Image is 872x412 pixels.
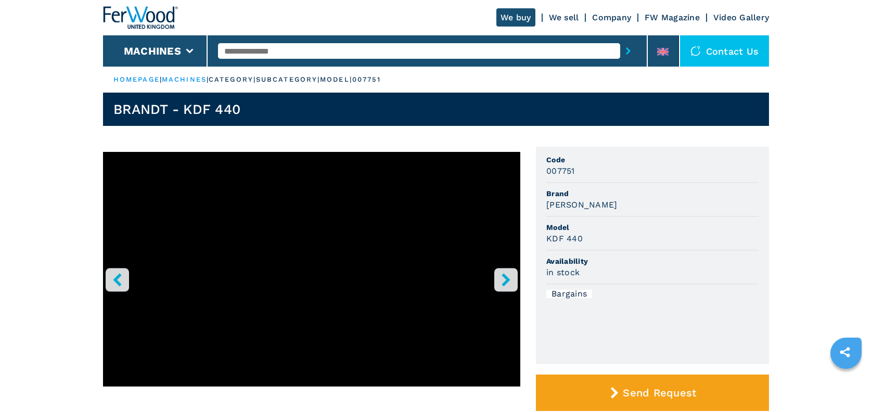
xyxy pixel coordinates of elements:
a: HOMEPAGE [113,75,160,83]
button: right-button [494,268,518,291]
div: Bargains [546,290,592,298]
span: Model [546,222,759,233]
h3: [PERSON_NAME] [546,199,617,211]
button: submit-button [620,39,636,63]
h1: BRANDT - KDF 440 [113,101,240,118]
a: Company [592,12,631,22]
p: model | [320,75,352,84]
a: Video Gallery [713,12,769,22]
button: Send Request [536,375,769,411]
h3: 007751 [546,165,575,177]
a: sharethis [832,339,858,365]
span: | [207,75,209,83]
iframe: Chat [828,365,864,404]
span: Code [546,154,759,165]
img: Contact us [690,46,701,56]
p: category | [209,75,256,84]
button: Machines [124,45,181,57]
p: 007751 [352,75,381,84]
a: We sell [549,12,579,22]
span: Availability [546,256,759,266]
span: Brand [546,188,759,199]
h3: KDF 440 [546,233,583,244]
h3: in stock [546,266,580,278]
div: Go to Slide 1 [103,152,520,404]
span: | [160,75,162,83]
a: We buy [496,8,535,27]
p: subcategory | [256,75,320,84]
a: machines [162,75,207,83]
button: left-button [106,268,129,291]
span: Send Request [623,387,696,399]
a: FW Magazine [645,12,700,22]
img: Ferwood [103,6,178,29]
div: Contact us [680,35,770,67]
